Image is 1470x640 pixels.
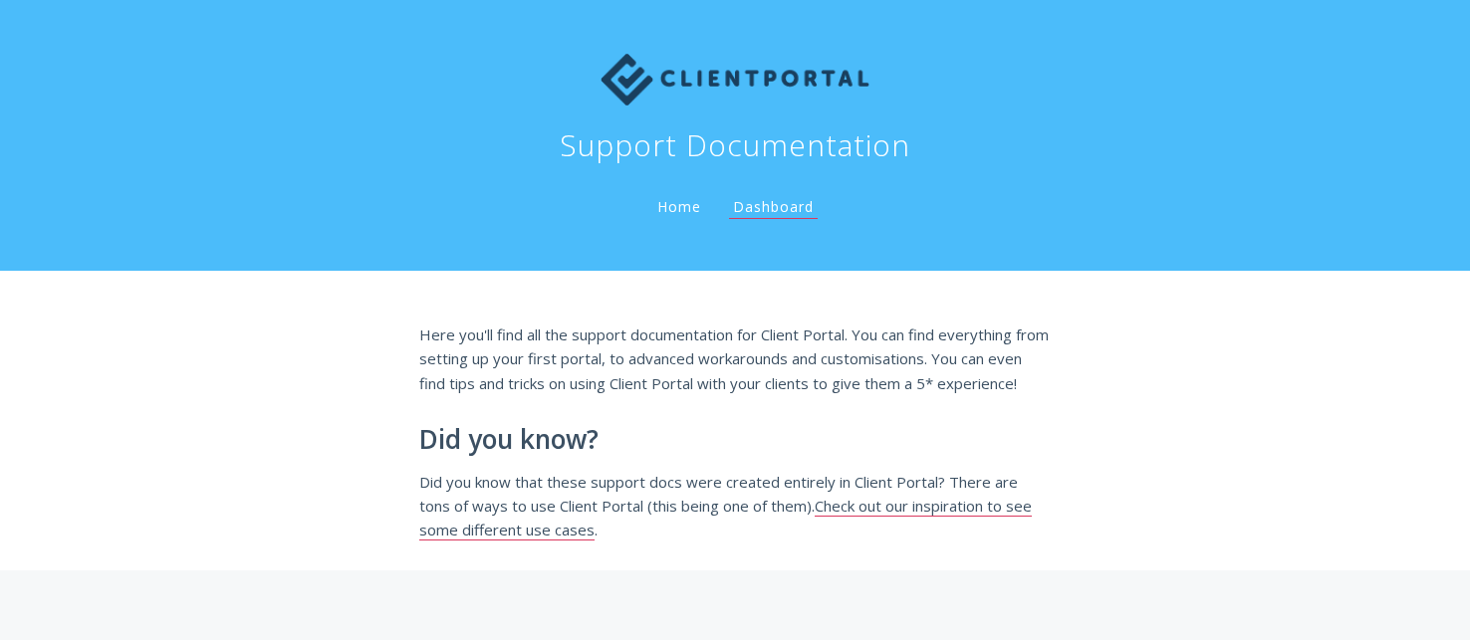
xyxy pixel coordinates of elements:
[560,125,910,165] h1: Support Documentation
[419,470,1051,542] p: Did you know that these support docs were created entirely in Client Portal? There are tons of wa...
[653,197,705,216] a: Home
[729,197,818,219] a: Dashboard
[419,322,1051,395] p: Here you'll find all the support documentation for Client Portal. You can find everything from se...
[419,425,1051,455] h2: Did you know?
